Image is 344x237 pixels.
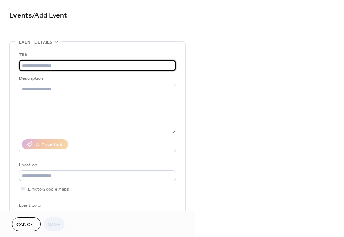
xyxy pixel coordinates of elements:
span: Event details [19,38,52,46]
div: Description [19,75,174,82]
div: Event color [19,202,75,209]
span: Link to Google Maps [28,185,69,193]
button: Cancel [12,217,41,231]
span: / Add Event [32,8,67,23]
div: Location [19,161,174,169]
span: Cancel [16,221,36,229]
div: Title [19,51,174,59]
a: Events [9,8,32,23]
